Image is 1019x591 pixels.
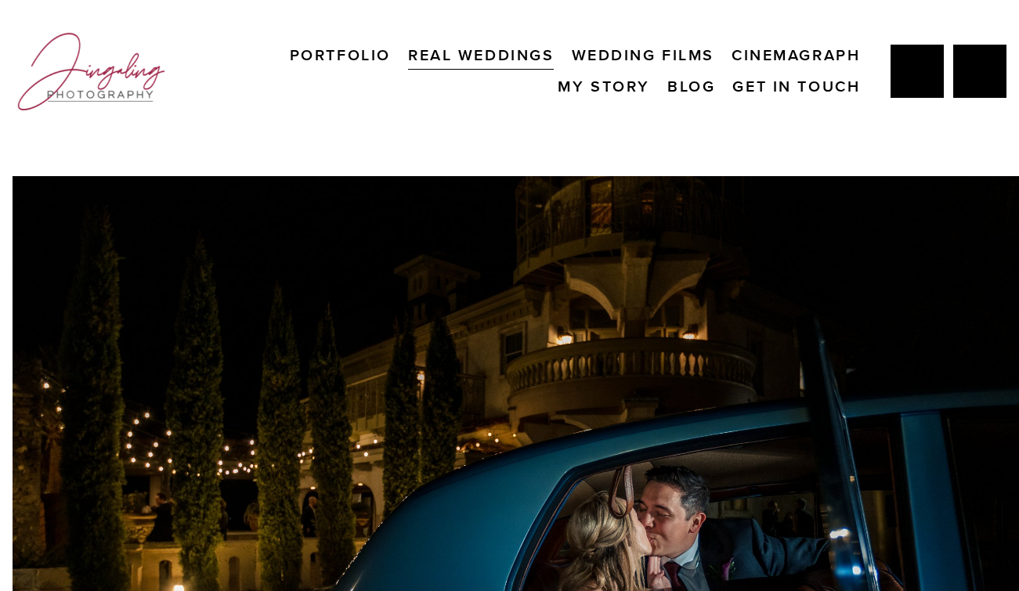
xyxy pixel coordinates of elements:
[572,41,714,72] a: Wedding Films
[667,71,715,103] a: Blog
[408,41,554,72] a: Real Weddings
[290,41,391,72] a: Portfolio
[732,41,860,72] a: Cinemagraph
[891,45,944,98] a: Jing Yang
[13,26,171,117] img: Jingaling Photography
[953,45,1006,98] a: Instagram
[558,71,650,103] a: My Story
[732,71,860,103] a: Get In Touch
